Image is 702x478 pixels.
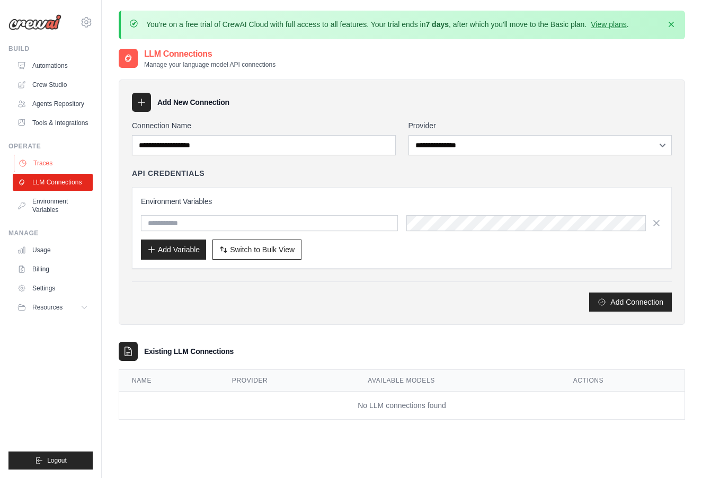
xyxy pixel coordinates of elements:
[8,14,61,30] img: Logo
[13,76,93,93] a: Crew Studio
[13,193,93,218] a: Environment Variables
[212,240,301,260] button: Switch to Bulk View
[355,370,560,392] th: Available Models
[8,452,93,470] button: Logout
[14,155,94,172] a: Traces
[132,168,205,179] h4: API Credentials
[589,293,672,312] button: Add Connection
[13,261,93,278] a: Billing
[13,95,93,112] a: Agents Repository
[47,456,67,465] span: Logout
[119,370,219,392] th: Name
[591,20,626,29] a: View plans
[141,196,663,207] h3: Environment Variables
[144,60,276,69] p: Manage your language model API connections
[8,142,93,151] div: Operate
[219,370,355,392] th: Provider
[561,370,685,392] th: Actions
[13,242,93,259] a: Usage
[132,120,396,131] label: Connection Name
[8,229,93,237] div: Manage
[157,97,229,108] h3: Add New Connection
[144,48,276,60] h2: LLM Connections
[425,20,449,29] strong: 7 days
[13,174,93,191] a: LLM Connections
[13,57,93,74] a: Automations
[13,299,93,316] button: Resources
[230,244,295,255] span: Switch to Bulk View
[13,280,93,297] a: Settings
[119,392,685,420] td: No LLM connections found
[13,114,93,131] a: Tools & Integrations
[408,120,672,131] label: Provider
[144,346,234,357] h3: Existing LLM Connections
[146,19,629,30] p: You're on a free trial of CrewAI Cloud with full access to all features. Your trial ends in , aft...
[141,240,206,260] button: Add Variable
[8,45,93,53] div: Build
[32,303,63,312] span: Resources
